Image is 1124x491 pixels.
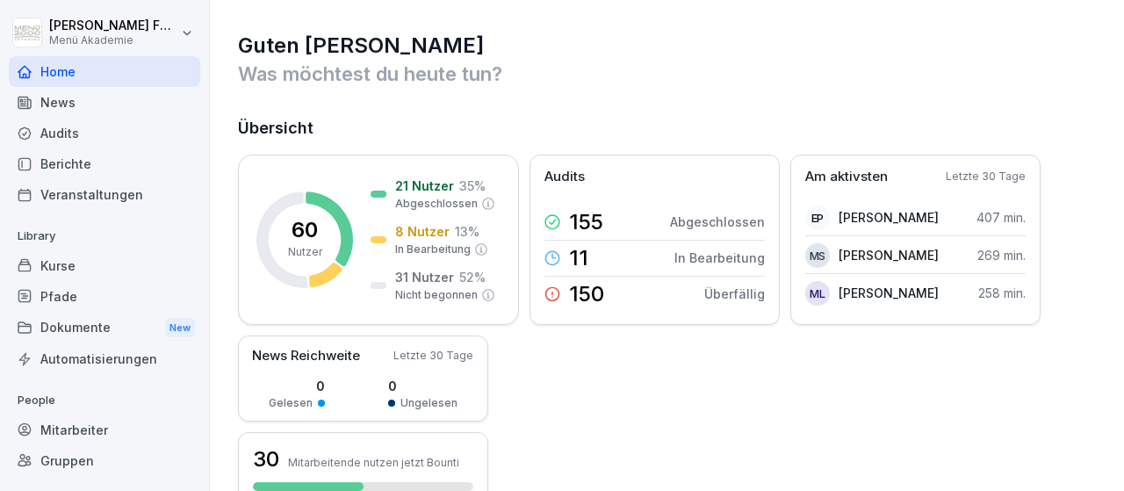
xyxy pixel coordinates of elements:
[9,87,200,118] a: News
[9,312,200,344] a: DokumenteNew
[946,169,1026,184] p: Letzte 30 Tage
[400,395,458,411] p: Ungelesen
[9,415,200,445] a: Mitarbeiter
[704,285,765,303] p: Überfällig
[395,222,450,241] p: 8 Nutzer
[395,196,478,212] p: Abgeschlossen
[9,281,200,312] a: Pfade
[238,32,1098,60] h1: Guten [PERSON_NAME]
[269,395,313,411] p: Gelesen
[395,242,471,257] p: In Bearbeitung
[977,246,1026,264] p: 269 min.
[455,222,479,241] p: 13 %
[253,444,279,474] h3: 30
[670,213,765,231] p: Abgeschlossen
[395,287,478,303] p: Nicht begonnen
[9,148,200,179] a: Berichte
[9,445,200,476] a: Gruppen
[9,386,200,415] p: People
[292,220,318,241] p: 60
[978,284,1026,302] p: 258 min.
[269,377,325,395] p: 0
[288,244,322,260] p: Nutzer
[388,377,458,395] p: 0
[976,208,1026,227] p: 407 min.
[459,177,486,195] p: 35 %
[9,222,200,250] p: Library
[395,177,454,195] p: 21 Nutzer
[544,167,585,187] p: Audits
[395,268,454,286] p: 31 Nutzer
[9,250,200,281] a: Kurse
[839,208,939,227] p: [PERSON_NAME]
[9,179,200,210] a: Veranstaltungen
[393,348,473,364] p: Letzte 30 Tage
[805,281,830,306] div: ML
[49,18,177,33] p: [PERSON_NAME] Faschon
[839,246,939,264] p: [PERSON_NAME]
[238,60,1098,88] p: Was möchtest du heute tun?
[839,284,939,302] p: [PERSON_NAME]
[9,312,200,344] div: Dokumente
[569,284,604,305] p: 150
[9,118,200,148] a: Audits
[9,343,200,374] a: Automatisierungen
[805,243,830,268] div: MS
[569,248,588,269] p: 11
[805,206,830,230] div: EP
[805,167,888,187] p: Am aktivsten
[9,56,200,87] a: Home
[49,34,177,47] p: Menü Akademie
[165,318,195,338] div: New
[459,268,486,286] p: 52 %
[674,249,765,267] p: In Bearbeitung
[288,456,459,469] p: Mitarbeitende nutzen jetzt Bounti
[238,116,1098,141] h2: Übersicht
[252,346,360,366] p: News Reichweite
[569,212,603,233] p: 155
